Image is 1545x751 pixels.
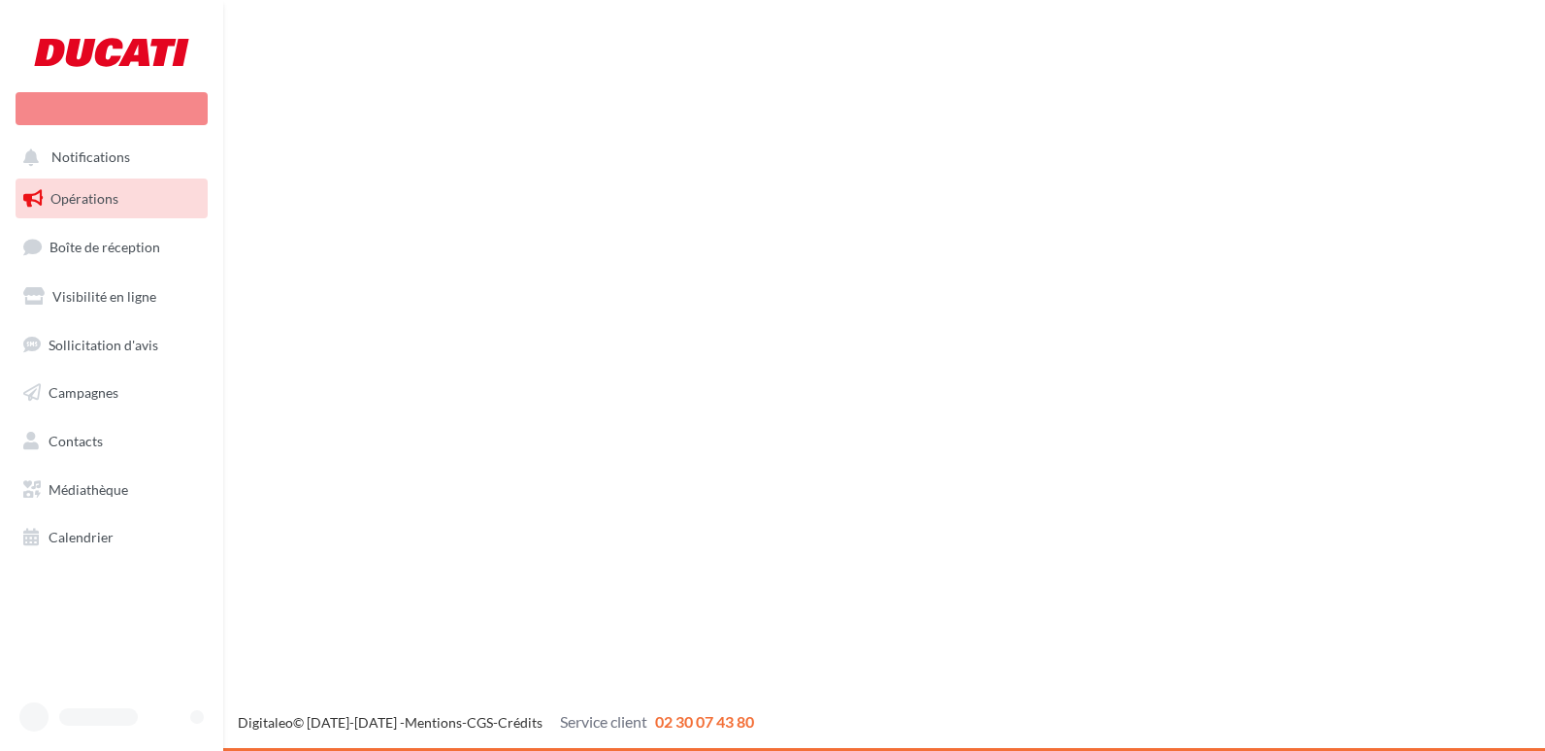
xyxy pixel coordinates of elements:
span: Service client [560,712,647,731]
a: Opérations [12,179,212,219]
span: 02 30 07 43 80 [655,712,754,731]
span: Contacts [49,433,103,449]
span: Campagnes [49,384,118,401]
span: Visibilité en ligne [52,288,156,305]
a: Boîte de réception [12,226,212,268]
span: Boîte de réception [49,239,160,255]
a: Médiathèque [12,470,212,510]
a: Visibilité en ligne [12,277,212,317]
a: Mentions [405,714,462,731]
span: Médiathèque [49,481,128,498]
a: Digitaleo [238,714,293,731]
a: Campagnes [12,373,212,413]
a: Crédits [498,714,542,731]
div: Nouvelle campagne [16,92,208,125]
a: CGS [467,714,493,731]
span: Notifications [51,149,130,166]
span: Opérations [50,190,118,207]
span: Calendrier [49,529,114,545]
span: Sollicitation d'avis [49,336,158,352]
a: Contacts [12,421,212,462]
a: Calendrier [12,517,212,558]
span: © [DATE]-[DATE] - - - [238,714,754,731]
a: Sollicitation d'avis [12,325,212,366]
